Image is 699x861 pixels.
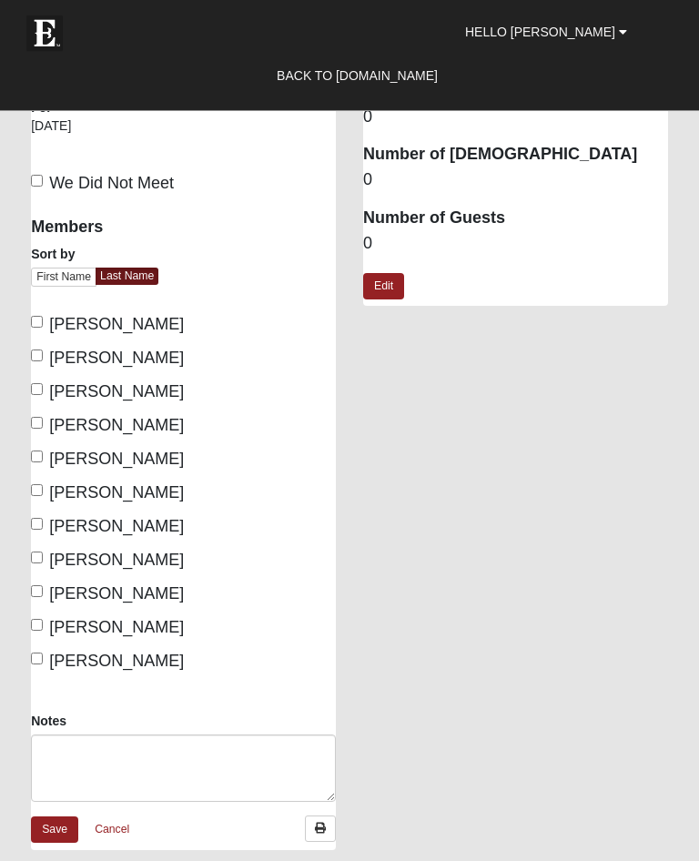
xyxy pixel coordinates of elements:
span: [PERSON_NAME] [49,552,184,570]
input: [PERSON_NAME] [31,317,43,329]
dt: Number of Guests [363,208,668,231]
span: [PERSON_NAME] [49,619,184,637]
dt: Number of [DEMOGRAPHIC_DATA] [363,144,668,167]
span: [PERSON_NAME] [49,417,184,435]
dd: 0 [363,106,668,130]
span: We Did Not Meet [49,175,174,193]
a: Back to [DOMAIN_NAME] [263,53,451,98]
span: [PERSON_NAME] [49,653,184,671]
label: Notes [31,713,66,731]
span: [PERSON_NAME] [49,316,184,334]
dd: 0 [363,169,668,193]
div: [DATE] [31,117,86,148]
span: [PERSON_NAME] [49,349,184,368]
input: [PERSON_NAME] [31,418,43,430]
img: Eleven22 logo [26,15,63,52]
span: [PERSON_NAME] [49,383,184,401]
input: [PERSON_NAME] [31,620,43,632]
input: [PERSON_NAME] [31,653,43,665]
dd: 0 [363,233,668,257]
input: [PERSON_NAME] [31,552,43,564]
a: Cancel [83,816,141,845]
span: [PERSON_NAME] [49,451,184,469]
span: Hello [PERSON_NAME] [465,25,615,39]
a: First Name [31,268,96,288]
span: [PERSON_NAME] [49,518,184,536]
span: [PERSON_NAME] [49,585,184,603]
input: [PERSON_NAME] [31,384,43,396]
a: Edit [363,274,404,300]
a: Last Name [96,268,158,286]
span: [PERSON_NAME] [49,484,184,502]
input: [PERSON_NAME] [31,350,43,362]
input: [PERSON_NAME] [31,451,43,463]
a: Print Attendance Roster [305,816,336,843]
input: We Did Not Meet [31,176,43,187]
input: [PERSON_NAME] [31,519,43,531]
a: Save [31,817,78,844]
a: Hello [PERSON_NAME] [451,9,641,55]
input: [PERSON_NAME] [31,586,43,598]
h4: Members [31,218,336,238]
label: Sort by [31,246,75,264]
input: [PERSON_NAME] [31,485,43,497]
